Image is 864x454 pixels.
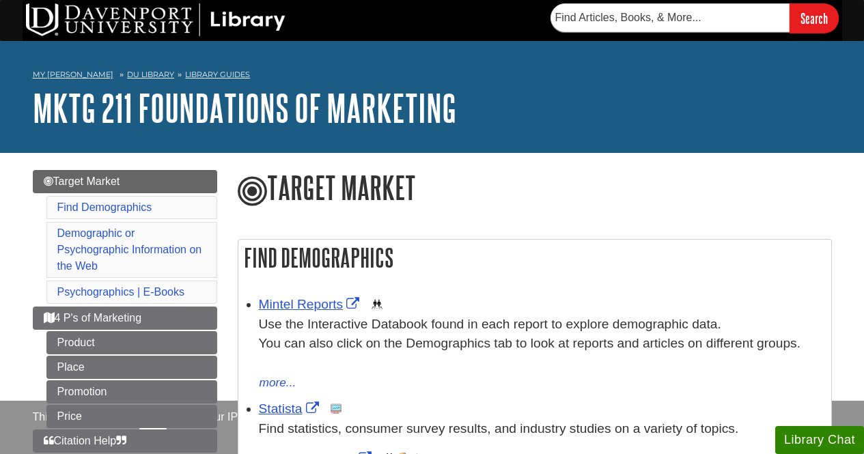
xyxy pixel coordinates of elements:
div: Use the Interactive Databook found in each report to explore demographic data. You can also click... [259,315,824,373]
a: Target Market [33,170,217,193]
span: Citation Help [44,435,127,446]
a: Product [46,331,217,354]
a: Price [46,405,217,428]
a: Library Guides [185,70,250,79]
a: Citation Help [33,429,217,453]
button: more... [259,373,297,393]
a: 4 P's of Marketing [33,307,217,330]
a: DU Library [127,70,174,79]
a: My [PERSON_NAME] [33,69,113,81]
nav: breadcrumb [33,66,832,87]
span: Target Market [44,175,120,187]
a: Place [46,356,217,379]
a: Demographic or Psychographic Information on the Web [57,227,202,272]
img: Statistics [331,403,342,414]
button: Library Chat [775,426,864,454]
input: Search [790,3,839,33]
a: Find Demographics [57,201,152,213]
a: MKTG 211 Foundations of Marketing [33,87,456,129]
h1: Target Market [238,170,832,208]
form: Searches DU Library's articles, books, and more [551,3,839,33]
a: Link opens in new window [259,401,322,416]
input: Find Articles, Books, & More... [551,3,790,32]
p: Find statistics, consumer survey results, and industry studies on a variety of topics. [259,419,824,439]
img: DU Library [26,3,285,36]
a: Promotion [46,380,217,403]
span: 4 P's of Marketing [44,312,142,324]
img: Demographics [372,299,382,310]
a: Link opens in new window [259,297,363,311]
h2: Find Demographics [238,240,831,276]
a: Psychographics | E-Books [57,286,184,298]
